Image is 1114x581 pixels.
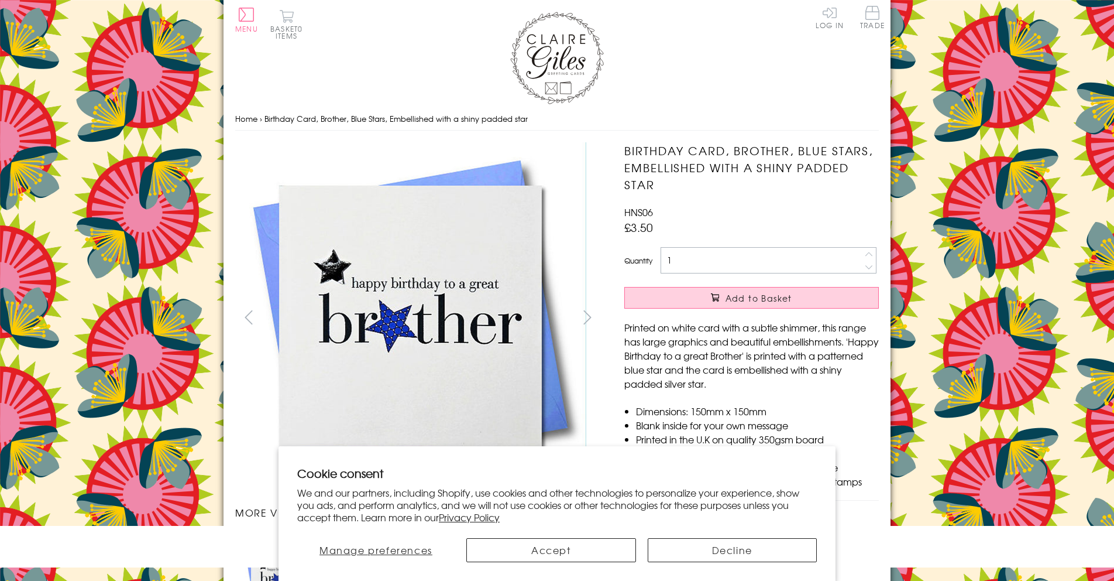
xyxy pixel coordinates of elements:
[624,142,879,193] h1: Birthday Card, Brother, Blue Stars, Embellished with a shiny padded star
[235,505,601,520] h3: More views
[235,113,257,124] a: Home
[319,543,432,557] span: Manage preferences
[297,465,817,481] h2: Cookie consent
[624,320,879,391] p: Printed on white card with a subtle shimmer, this range has large graphics and beautiful embellis...
[276,23,302,41] span: 0 items
[235,142,586,493] img: Birthday Card, Brother, Blue Stars, Embellished with a shiny padded star
[624,219,653,235] span: £3.50
[624,287,879,309] button: Add to Basket
[297,538,455,562] button: Manage preferences
[439,510,500,524] a: Privacy Policy
[297,487,817,523] p: We and our partners, including Shopify, use cookies and other technologies to personalize your ex...
[235,304,262,330] button: prev
[575,304,601,330] button: next
[860,6,885,31] a: Trade
[624,255,652,266] label: Quantity
[235,8,258,32] button: Menu
[235,107,879,131] nav: breadcrumbs
[601,142,952,494] img: Birthday Card, Brother, Blue Stars, Embellished with a shiny padded star
[510,12,604,104] img: Claire Giles Greetings Cards
[466,538,636,562] button: Accept
[726,292,792,304] span: Add to Basket
[816,6,844,29] a: Log In
[270,9,302,39] button: Basket0 items
[636,404,879,418] li: Dimensions: 150mm x 150mm
[860,6,885,29] span: Trade
[636,432,879,446] li: Printed in the U.K on quality 350gsm board
[235,23,258,34] span: Menu
[264,113,528,124] span: Birthday Card, Brother, Blue Stars, Embellished with a shiny padded star
[648,538,817,562] button: Decline
[260,113,262,124] span: ›
[624,205,653,219] span: HNS06
[636,418,879,432] li: Blank inside for your own message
